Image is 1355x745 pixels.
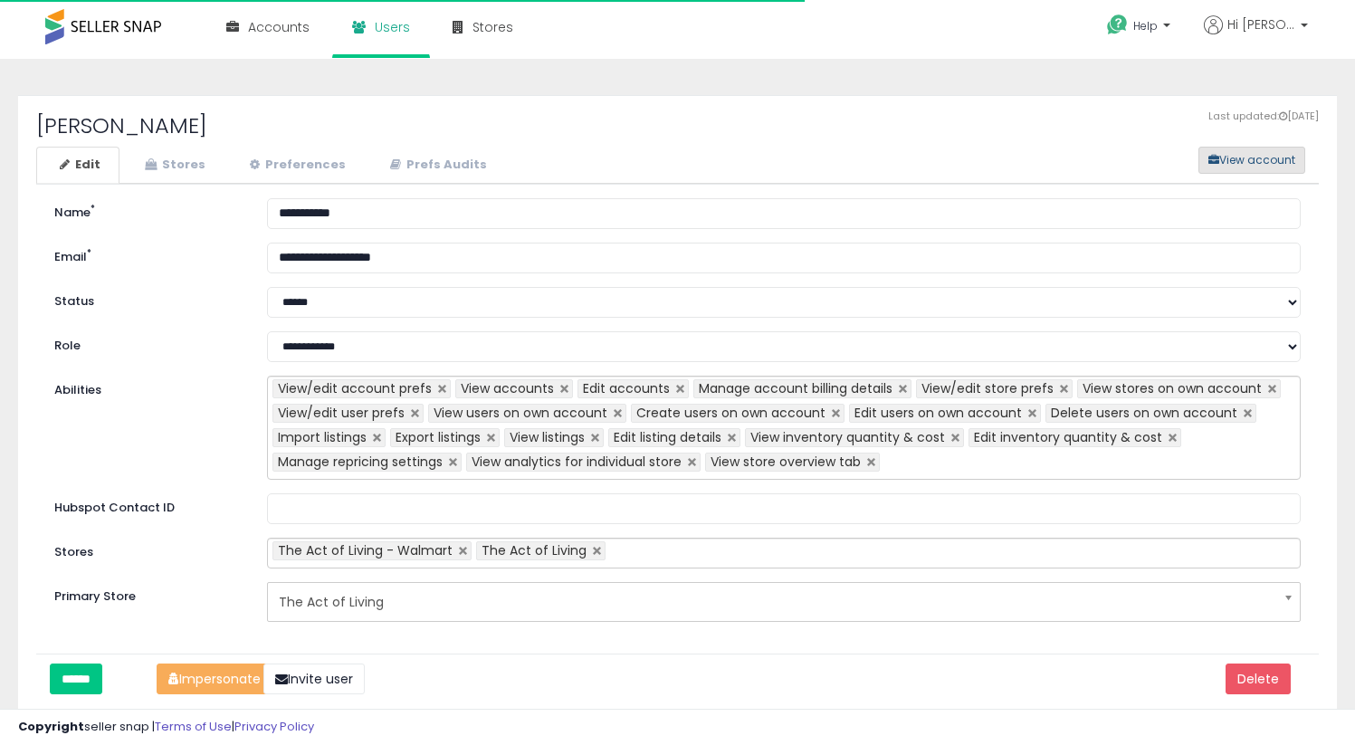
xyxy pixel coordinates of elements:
[510,428,585,446] span: View listings
[396,428,481,446] span: Export listings
[36,147,119,184] a: Edit
[1198,147,1305,174] button: View account
[750,428,945,446] span: View inventory quantity & cost
[1133,18,1158,33] span: Help
[472,18,513,36] span: Stores
[41,198,253,222] label: Name
[1051,404,1237,422] span: Delete users on own account
[434,404,607,422] span: View users on own account
[974,428,1162,446] span: Edit inventory quantity & cost
[1106,14,1129,36] i: Get Help
[482,541,587,559] span: The Act of Living
[921,379,1054,397] span: View/edit store prefs
[1227,15,1295,33] span: Hi [PERSON_NAME]
[1226,664,1291,694] button: Delete
[699,379,892,397] span: Manage account billing details
[41,243,253,266] label: Email
[157,664,272,694] button: Impersonate
[278,453,443,471] span: Manage repricing settings
[1083,379,1262,397] span: View stores on own account
[614,428,721,446] span: Edit listing details
[41,582,253,606] label: Primary Store
[18,718,84,735] strong: Copyright
[461,379,554,397] span: View accounts
[278,428,367,446] span: Import listings
[234,718,314,735] a: Privacy Policy
[36,114,1319,138] h2: [PERSON_NAME]
[636,404,825,422] span: Create users on own account
[583,379,670,397] span: Edit accounts
[375,18,410,36] span: Users
[278,404,405,422] span: View/edit user prefs
[1204,15,1308,56] a: Hi [PERSON_NAME]
[18,719,314,736] div: seller snap | |
[41,287,253,310] label: Status
[367,147,506,184] a: Prefs Audits
[248,18,310,36] span: Accounts
[41,493,253,517] label: Hubspot Contact ID
[1185,147,1212,174] a: View account
[41,331,253,355] label: Role
[155,718,232,735] a: Terms of Use
[226,147,365,184] a: Preferences
[54,382,101,399] label: Abilities
[279,587,1266,617] span: The Act of Living
[854,404,1022,422] span: Edit users on own account
[472,453,682,471] span: View analytics for individual store
[263,664,365,694] button: Invite user
[278,541,453,559] span: The Act of Living - Walmart
[711,453,861,471] span: View store overview tab
[278,379,432,397] span: View/edit account prefs
[1208,110,1319,124] span: Last updated: [DATE]
[41,538,253,561] label: Stores
[121,147,224,184] a: Stores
